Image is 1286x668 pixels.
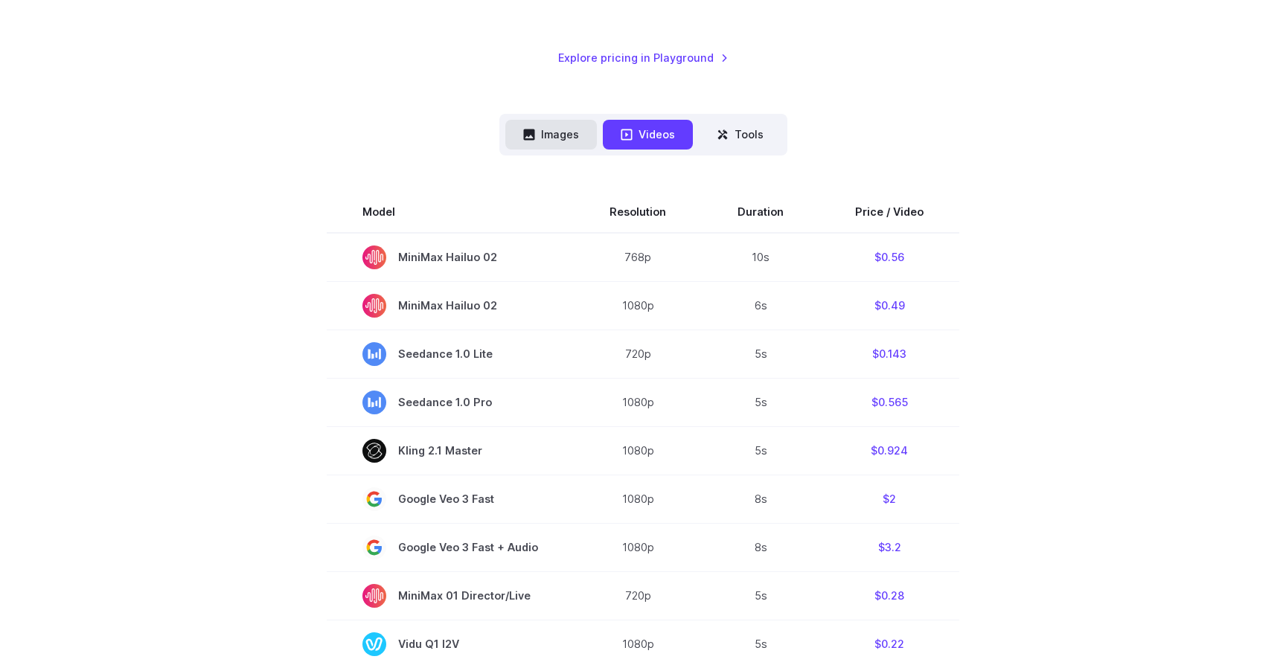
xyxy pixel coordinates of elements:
th: Resolution [574,191,702,233]
td: 1080p [574,620,702,668]
td: 8s [702,523,819,571]
td: 5s [702,426,819,475]
td: $0.28 [819,571,959,620]
td: $0.56 [819,233,959,282]
button: Tools [699,120,781,149]
td: 768p [574,233,702,282]
td: 1080p [574,523,702,571]
td: 5s [702,378,819,426]
td: $0.22 [819,620,959,668]
th: Model [327,191,574,233]
td: 8s [702,475,819,523]
td: 5s [702,330,819,378]
span: Kling 2.1 Master [362,439,538,463]
td: 720p [574,571,702,620]
span: MiniMax Hailuo 02 [362,245,538,269]
td: 1080p [574,475,702,523]
td: 10s [702,233,819,282]
td: $0.565 [819,378,959,426]
span: Google Veo 3 Fast + Audio [362,536,538,559]
td: 5s [702,620,819,668]
span: Google Veo 3 Fast [362,487,538,511]
td: $2 [819,475,959,523]
td: $0.924 [819,426,959,475]
td: 6s [702,281,819,330]
span: MiniMax 01 Director/Live [362,584,538,608]
th: Price / Video [819,191,959,233]
th: Duration [702,191,819,233]
td: $0.49 [819,281,959,330]
span: Seedance 1.0 Pro [362,391,538,414]
td: $0.143 [819,330,959,378]
td: 720p [574,330,702,378]
td: $3.2 [819,523,959,571]
a: Explore pricing in Playground [558,49,729,66]
td: 1080p [574,281,702,330]
span: Seedance 1.0 Lite [362,342,538,366]
span: MiniMax Hailuo 02 [362,294,538,318]
td: 5s [702,571,819,620]
button: Videos [603,120,693,149]
td: 1080p [574,378,702,426]
span: Vidu Q1 I2V [362,632,538,656]
button: Images [505,120,597,149]
td: 1080p [574,426,702,475]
